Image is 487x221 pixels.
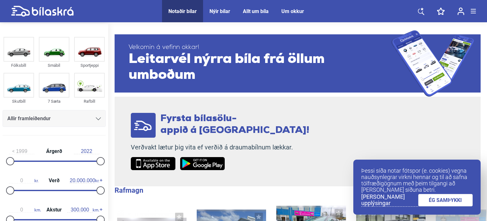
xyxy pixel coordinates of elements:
span: Leitarvél nýrra bíla frá öllum umboðum [129,52,392,83]
a: Allt um bíla [243,8,269,14]
span: km. [9,207,41,213]
div: Smábíl [39,62,69,69]
div: Rafbíll [74,98,105,105]
span: Fyrsta bílasölu- appið á [GEOGRAPHIC_DATA]! [160,114,309,135]
span: Árgerð [45,149,64,154]
a: ÉG SAMÞYKKI [418,194,473,206]
span: Velkomin á vefinn okkar! [129,44,392,52]
span: kr. [9,178,39,183]
a: [PERSON_NAME] upplýsingar [361,194,418,207]
div: Fólksbíll [4,62,34,69]
b: Rafmagn [115,186,143,194]
a: Um okkur [281,8,304,14]
div: Sportjeppi [74,62,105,69]
p: Verðvakt lætur þig vita ef verðið á draumabílnum lækkar. [131,143,309,151]
div: 7 Sæta [39,98,69,105]
span: Akstur [45,207,63,212]
p: Þessi síða notar fótspor (e. cookies) vegna nauðsynlegrar virkni hennar og til að safna tölfræðig... [361,168,473,193]
span: kr. [70,178,99,183]
div: Skutbíll [4,98,34,105]
span: Verð [47,178,61,183]
a: Nýir bílar [209,8,230,14]
span: Allir framleiðendur [7,114,51,123]
img: user-login.svg [457,7,464,15]
span: km. [67,207,99,213]
a: Notaðir bílar [168,8,197,14]
a: Velkomin á vefinn okkar!Leitarvél nýrra bíla frá öllum umboðum [115,30,481,97]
